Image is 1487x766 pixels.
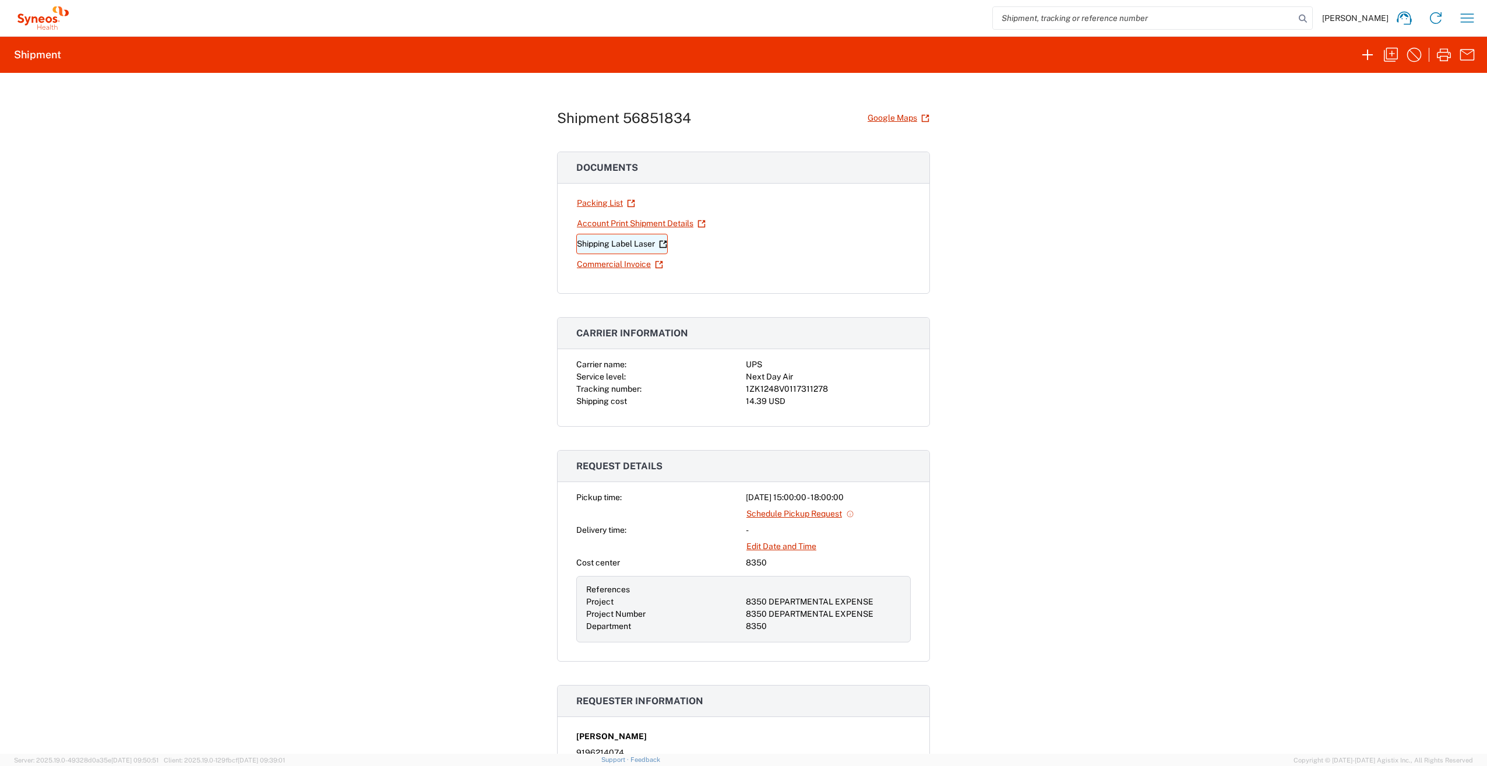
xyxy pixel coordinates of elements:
[557,110,691,127] h1: Shipment 56851834
[576,213,706,234] a: Account Print Shipment Details
[746,371,911,383] div: Next Day Air
[1322,13,1389,23] span: [PERSON_NAME]
[576,162,638,173] span: Documents
[867,108,930,128] a: Google Maps
[746,596,901,608] div: 8350 DEPARTMENTAL EXPENSE
[576,747,911,759] div: 9196214074
[576,193,636,213] a: Packing List
[576,695,703,707] span: Requester information
[14,48,61,62] h2: Shipment
[576,360,626,369] span: Carrier name:
[576,525,626,535] span: Delivery time:
[576,234,668,254] a: Shipping Label Laser
[164,757,285,764] span: Client: 2025.19.0-129fbcf
[576,254,664,275] a: Commercial Invoice
[576,372,626,381] span: Service level:
[746,395,911,407] div: 14.39 USD
[993,7,1295,29] input: Shipment, tracking or reference number
[746,359,911,371] div: UPS
[576,558,620,567] span: Cost center
[238,757,285,764] span: [DATE] 09:39:01
[601,756,630,763] a: Support
[746,608,901,620] div: 8350 DEPARTMENTAL EXPENSE
[586,608,741,620] div: Project Number
[746,557,911,569] div: 8350
[576,461,663,472] span: Request details
[576,328,688,339] span: Carrier information
[746,524,911,536] div: -
[576,384,642,393] span: Tracking number:
[1294,755,1473,765] span: Copyright © [DATE]-[DATE] Agistix Inc., All Rights Reserved
[586,620,741,633] div: Department
[746,620,901,633] div: 8350
[746,536,817,557] a: Edit Date and Time
[746,504,855,524] a: Schedule Pickup Request
[746,491,911,504] div: [DATE] 15:00:00 - 18:00:00
[14,757,158,764] span: Server: 2025.19.0-49328d0a35e
[576,396,627,406] span: Shipping cost
[111,757,158,764] span: [DATE] 09:50:51
[746,383,911,395] div: 1ZK1248V0117311278
[630,756,660,763] a: Feedback
[586,585,630,594] span: References
[586,596,741,608] div: Project
[576,493,622,502] span: Pickup time:
[576,730,647,743] span: [PERSON_NAME]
